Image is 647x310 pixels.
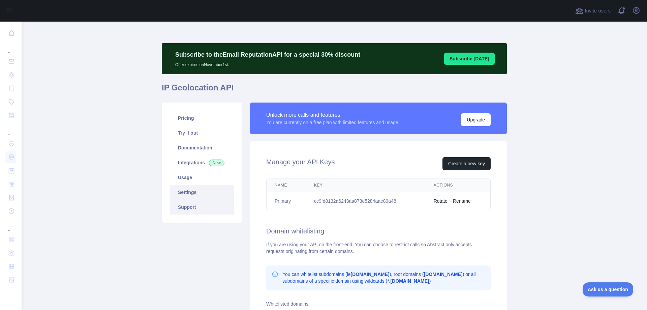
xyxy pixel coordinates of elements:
[170,155,234,170] a: Integrations New
[574,5,612,16] button: Invite users
[170,200,234,215] a: Support
[5,40,16,54] div: ...
[266,157,335,170] h2: Manage your API Keys
[424,272,463,277] b: [DOMAIN_NAME]
[461,113,491,126] button: Upgrade
[170,111,234,125] a: Pricing
[266,226,491,236] h2: Domain whitelisting
[387,278,429,284] b: *.[DOMAIN_NAME]
[583,282,634,297] iframe: Toggle Customer Support
[5,219,16,232] div: ...
[170,185,234,200] a: Settings
[585,7,611,15] span: Invite users
[351,272,390,277] b: [DOMAIN_NAME]
[434,198,448,204] button: Rotate
[267,192,306,210] td: Primary
[267,178,306,192] th: Name
[162,82,507,98] h1: IP Geolocation API
[170,140,234,155] a: Documentation
[266,111,398,119] div: Unlock more calls and features
[282,271,485,284] p: You can whitelist subdomains (ie ), root domains ( ) or all subdomains of a specific domain using...
[170,170,234,185] a: Usage
[306,178,426,192] th: Key
[5,123,16,136] div: ...
[442,157,491,170] button: Create a new key
[453,198,471,204] button: Rename
[209,160,224,166] span: New
[175,50,360,59] p: Subscribe to the Email Reputation API for a special 30 % discount
[266,119,398,126] div: You are currently on a free plan with limited features and usage
[175,59,360,67] p: Offer expires on November 1st.
[426,178,490,192] th: Actions
[266,301,310,307] label: Whitelisted domains:
[266,241,491,255] div: If you are using your API on the front-end. You can choose to restrict calls so Abstract only acc...
[170,125,234,140] a: Try it out
[306,192,426,210] td: cc9fd8132a6243aa873e5284aae89a48
[444,53,495,65] button: Subscribe [DATE]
